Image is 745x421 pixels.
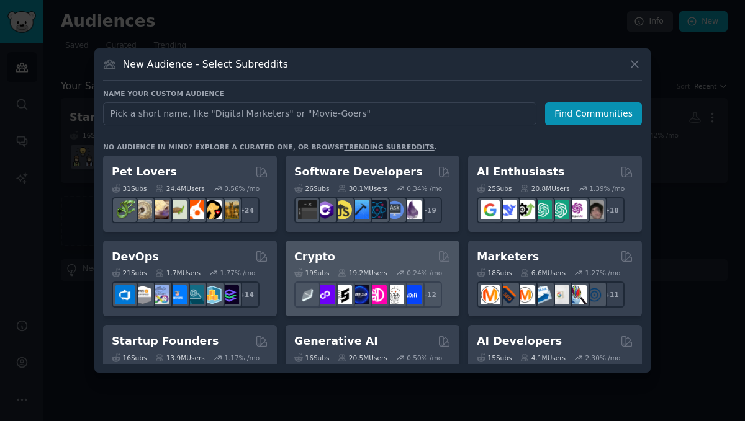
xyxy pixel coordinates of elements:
[515,200,535,219] img: AItoolsCatalog
[589,184,625,193] div: 1.39 % /mo
[123,58,288,71] h3: New Audience - Select Subreddits
[133,200,152,219] img: ballpython
[294,249,335,265] h2: Crypto
[481,200,500,219] img: GoogleGeminiAI
[585,353,621,362] div: 2.30 % /mo
[112,249,159,265] h2: DevOps
[385,285,404,304] img: CryptoNews
[155,268,201,277] div: 1.7M Users
[550,200,569,219] img: chatgpt_prompts_
[498,285,517,304] img: bigseo
[112,164,177,180] h2: Pet Lovers
[315,285,335,304] img: 0xPolygon
[103,102,536,125] input: Pick a short name, like "Digital Marketers" or "Movie-Goers"
[298,200,317,219] img: software
[202,285,222,304] img: aws_cdk
[477,334,562,349] h2: AI Developers
[407,353,442,362] div: 0.50 % /mo
[407,184,442,193] div: 0.34 % /mo
[338,268,387,277] div: 19.2M Users
[545,102,642,125] button: Find Communities
[533,200,552,219] img: chatgpt_promptDesign
[150,285,169,304] img: Docker_DevOps
[224,184,260,193] div: 0.56 % /mo
[294,353,329,362] div: 16 Sub s
[350,285,369,304] img: web3
[598,197,625,223] div: + 18
[598,281,625,308] div: + 11
[333,200,352,219] img: learnjavascript
[220,285,239,304] img: PlatformEngineers
[294,334,378,349] h2: Generative AI
[338,353,387,362] div: 20.5M Users
[407,268,442,277] div: 0.24 % /mo
[402,200,422,219] img: elixir
[338,184,387,193] div: 30.1M Users
[368,285,387,304] img: defiblockchain
[567,285,587,304] img: MarketingResearch
[368,200,387,219] img: reactnative
[112,268,147,277] div: 21 Sub s
[585,268,621,277] div: 1.27 % /mo
[416,281,442,308] div: + 12
[477,268,512,277] div: 18 Sub s
[520,184,569,193] div: 20.8M Users
[185,200,204,219] img: cockatiel
[112,334,219,349] h2: Startup Founders
[344,143,434,151] a: trending subreddits
[498,200,517,219] img: DeepSeek
[515,285,535,304] img: AskMarketing
[533,285,552,304] img: Emailmarketing
[233,281,260,308] div: + 14
[220,200,239,219] img: dogbreed
[385,200,404,219] img: AskComputerScience
[155,353,204,362] div: 13.9M Users
[477,164,564,180] h2: AI Enthusiasts
[315,200,335,219] img: csharp
[481,285,500,304] img: content_marketing
[115,285,135,304] img: azuredevops
[294,268,329,277] div: 19 Sub s
[224,353,260,362] div: 1.17 % /mo
[155,184,204,193] div: 24.4M Users
[220,268,256,277] div: 1.77 % /mo
[115,200,135,219] img: herpetology
[233,197,260,223] div: + 24
[333,285,352,304] img: ethstaker
[294,184,329,193] div: 26 Sub s
[133,285,152,304] img: AWS_Certified_Experts
[567,200,587,219] img: OpenAIDev
[103,89,642,98] h3: Name your custom audience
[112,184,147,193] div: 31 Sub s
[550,285,569,304] img: googleads
[294,164,422,180] h2: Software Developers
[402,285,422,304] img: defi_
[477,353,512,362] div: 15 Sub s
[585,200,604,219] img: ArtificalIntelligence
[520,353,566,362] div: 4.1M Users
[416,197,442,223] div: + 19
[477,184,512,193] div: 25 Sub s
[298,285,317,304] img: ethfinance
[185,285,204,304] img: platformengineering
[112,353,147,362] div: 16 Sub s
[520,268,566,277] div: 6.6M Users
[477,249,539,265] h2: Marketers
[103,143,437,151] div: No audience in mind? Explore a curated one, or browse .
[150,200,169,219] img: leopardgeckos
[168,200,187,219] img: turtle
[202,200,222,219] img: PetAdvice
[350,200,369,219] img: iOSProgramming
[585,285,604,304] img: OnlineMarketing
[168,285,187,304] img: DevOpsLinks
